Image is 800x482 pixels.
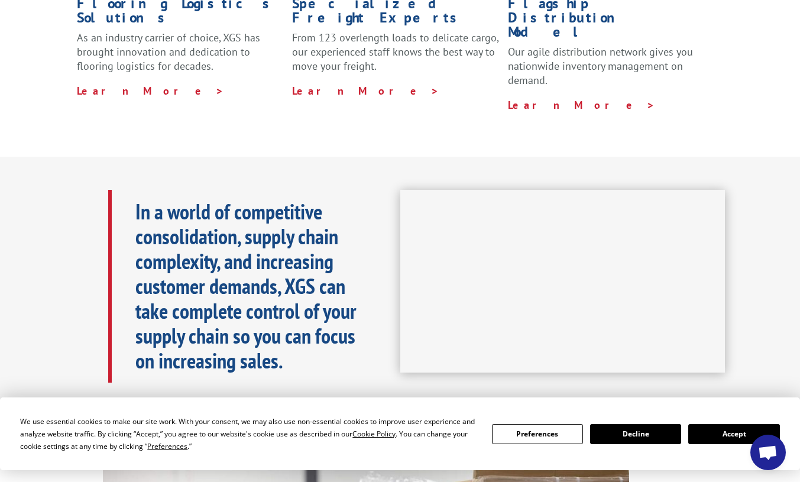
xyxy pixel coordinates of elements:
[20,415,477,452] div: We use essential cookies to make our site work. With your consent, we may also use non-essential ...
[508,98,655,112] a: Learn More >
[688,424,779,444] button: Accept
[77,31,260,73] span: As an industry carrier of choice, XGS has brought innovation and dedication to flooring logistics...
[292,84,439,98] a: Learn More >
[147,441,187,451] span: Preferences
[135,198,357,374] b: In a world of competitive consolidation, supply chain complexity, and increasing customer demands...
[77,84,224,98] a: Learn More >
[352,429,396,439] span: Cookie Policy
[590,424,681,444] button: Decline
[400,190,725,373] iframe: XGS Logistics Solutions
[492,424,583,444] button: Preferences
[508,45,693,87] span: Our agile distribution network gives you nationwide inventory management on demand.
[750,435,786,470] div: Open chat
[292,31,498,83] p: From 123 overlength loads to delicate cargo, our experienced staff knows the best way to move you...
